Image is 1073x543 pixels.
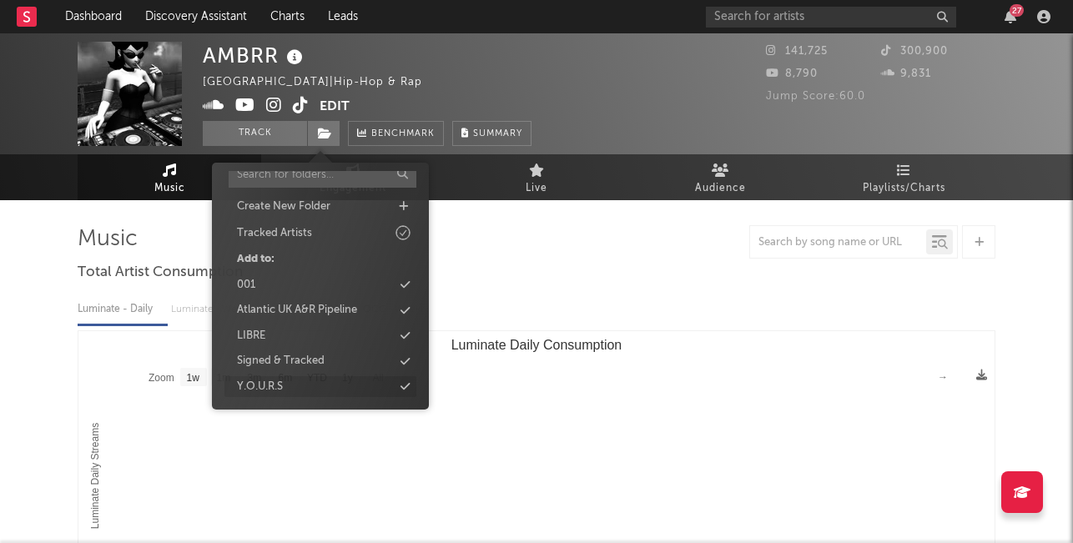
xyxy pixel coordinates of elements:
text: 1w [187,372,200,384]
span: Audience [695,178,746,199]
a: Playlists/Charts [812,154,995,200]
div: Atlantic UK A&R Pipeline [237,302,357,319]
input: Search by song name or URL [750,236,926,249]
span: Jump Score: 60.0 [766,91,865,102]
span: 141,725 [766,46,828,57]
a: Engagement [261,154,445,200]
button: Summary [452,121,531,146]
text: Luminate Daily Streams [89,423,101,529]
span: Summary [473,129,522,138]
div: [GEOGRAPHIC_DATA] | Hip-hop & Rap [203,73,461,93]
span: Total Artist Consumption [78,263,243,283]
div: 27 [1010,4,1024,17]
span: Playlists/Charts [863,178,945,199]
span: Live [526,178,547,199]
div: Add to: [237,251,275,268]
a: Audience [628,154,812,200]
button: Track [203,121,307,146]
text: Zoom [149,372,174,384]
span: Benchmark [371,124,435,144]
a: Live [445,154,628,200]
text: → [938,371,948,383]
span: 9,831 [881,68,931,79]
div: AMBRR [203,42,307,69]
span: Music [154,178,185,199]
a: Benchmark [348,121,444,146]
input: Search for folders... [229,163,416,188]
span: 8,790 [766,68,818,79]
text: Luminate Daily Consumption [451,338,622,352]
div: Tracked Artists [237,225,312,242]
div: 001 [237,277,255,294]
div: Y.O.U.R.S [237,379,283,395]
div: Create New Folder [237,199,330,215]
a: Music [78,154,261,200]
button: 27 [1005,10,1016,23]
input: Search for artists [706,7,956,28]
div: Signed & Tracked [237,353,325,370]
button: Edit [320,97,350,118]
span: 300,900 [881,46,948,57]
div: LIBRE [237,328,265,344]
